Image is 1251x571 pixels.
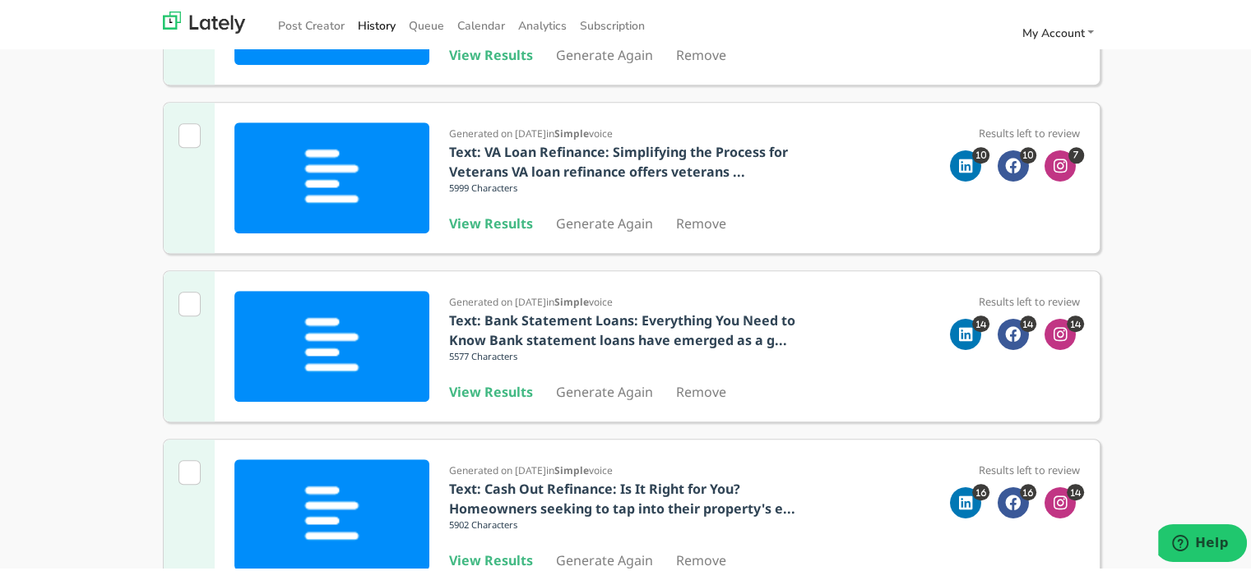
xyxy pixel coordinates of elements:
[449,292,546,306] span: Generated on [DATE]
[449,516,823,534] p: 5902 Characters
[163,9,245,31] img: lately_logo_nav.700ca2e7.jpg
[554,124,589,138] b: Simple
[979,292,1080,306] small: Results left to review
[556,549,653,567] a: Generate Again
[449,140,788,178] b: Text: VA Loan Refinance: Simplifying the Process for Veterans VA loan refinance offers veterans ...
[449,309,795,347] b: Text: Bank Statement Loans: Everything You Need to Know Bank statement loans have emerged as a g...
[1022,23,1084,39] span: My Account
[1158,522,1247,563] iframe: Opens a widget where you can find more information
[979,460,1080,475] small: Results left to review
[449,124,546,138] span: Generated on [DATE]
[546,461,613,475] span: in voice
[554,461,589,475] b: Simple
[554,292,589,306] b: Simple
[271,10,351,37] a: Post Creator
[676,44,726,62] a: Remove
[234,120,429,231] img: iiIIXcUTBizii4EUcUfAijih4EUcUvIgjCl7EEQUv4oiCF3FEwYs4ouBFHFHwIo4oeBFHFLyIIwpexIliEf4JM+OiyzCnm2AA...
[676,380,726,398] a: Remove
[556,44,653,62] a: Generate Again
[234,288,429,399] img: iiIIXcUTBizii4EUcUfAijih4EUcUvIgjCl7EEQUv4oiCF3FEwYs4ouBFHFHwIo4oeBFHFLyIIwpexIliEf4JM+OiyzCnm2AA...
[451,10,512,37] a: Calendar
[676,549,726,567] a: Remove
[402,10,451,37] a: Queue
[1015,17,1100,44] a: My Account
[449,461,546,475] span: Generated on [DATE]
[546,292,613,306] span: in voice
[449,380,533,398] a: View Results
[234,457,429,568] img: iiIIXcUTBizii4EUcUfAijih4EUcUvIgjCl7EEQUv4oiCF3FEwYs4ouBFHFHwIo4oeBFHFLyIIwpexIliEf4JM+OiyzCnm2AA...
[556,212,653,230] a: Generate Again
[449,549,533,567] a: View Results
[676,212,726,230] a: Remove
[351,10,402,37] a: History
[556,380,653,398] a: Generate Again
[449,179,823,197] p: 5999 Characters
[449,44,533,62] a: View Results
[573,10,651,37] a: Subscription
[449,477,795,515] b: Text: Cash Out Refinance: Is It Right for You? Homeowners seeking to tap into their property's e...
[512,10,573,37] a: Analytics
[449,212,533,230] a: View Results
[449,348,823,366] p: 5577 Characters
[457,16,505,31] span: Calendar
[979,123,1080,138] small: Results left to review
[546,124,613,138] span: in voice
